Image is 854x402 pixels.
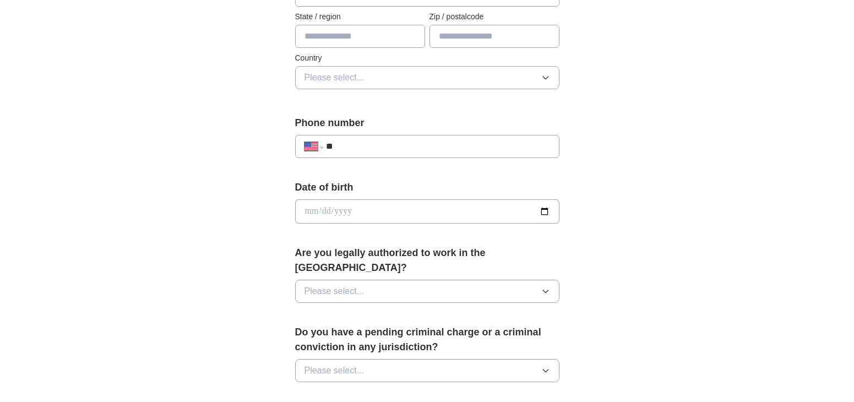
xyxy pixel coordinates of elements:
span: Please select... [304,364,365,377]
label: Do you have a pending criminal charge or a criminal conviction in any jurisdiction? [295,325,559,355]
span: Please select... [304,71,365,84]
button: Please select... [295,66,559,89]
span: Please select... [304,285,365,298]
label: Are you legally authorized to work in the [GEOGRAPHIC_DATA]? [295,246,559,275]
label: Zip / postalcode [429,11,559,23]
button: Please select... [295,359,559,382]
label: State / region [295,11,425,23]
label: Date of birth [295,180,559,195]
label: Phone number [295,116,559,131]
label: Country [295,52,559,64]
button: Please select... [295,280,559,303]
